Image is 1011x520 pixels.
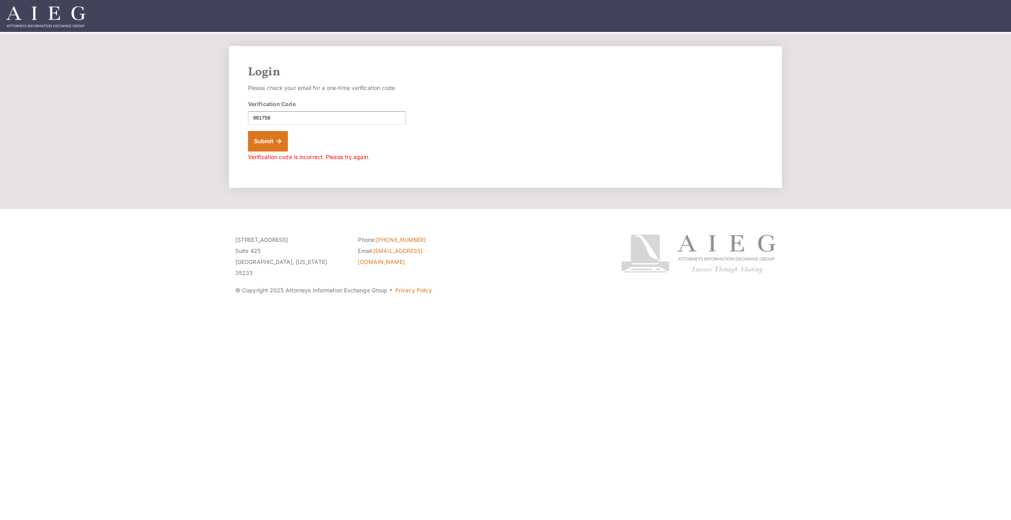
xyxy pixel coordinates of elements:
span: Verification code is incorrect. Please try again. [248,153,370,160]
p: Please check your email for a one-time verification code [248,82,406,94]
p: © Copyright 2025 Attorneys Information Exchange Group [235,285,591,296]
img: Attorneys Information Exchange Group logo [621,234,776,273]
a: [PHONE_NUMBER] [376,236,426,243]
img: Attorneys Information Exchange Group [6,6,85,27]
span: · [389,290,393,294]
p: [STREET_ADDRESS] Suite 425 [GEOGRAPHIC_DATA], [US_STATE] 35233 [235,234,346,279]
label: Verification Code [248,100,296,108]
a: Privacy Policy [395,287,432,294]
li: Email: [358,245,468,267]
button: Submit [248,131,288,152]
h2: Login [248,65,763,79]
li: Phone: [358,234,468,245]
a: [EMAIL_ADDRESS][DOMAIN_NAME] [358,247,423,265]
